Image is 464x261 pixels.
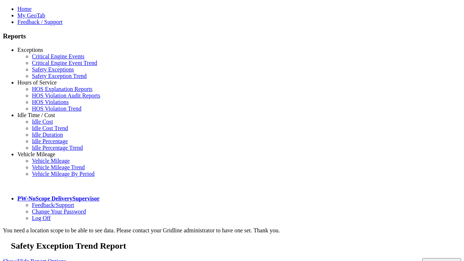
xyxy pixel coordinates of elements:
[32,208,86,215] a: Change Your Password
[32,171,95,177] a: Vehicle Mileage By Period
[3,227,461,234] div: You need a location scope to be able to see data. Please contact your Gridline administrator to h...
[17,6,32,12] a: Home
[32,164,85,170] a: Vehicle Mileage Trend
[32,73,87,79] a: Safety Exception Trend
[17,112,55,118] a: Idle Time / Cost
[3,32,461,40] h3: Reports
[17,12,45,18] a: My GeoTab
[32,119,53,125] a: Idle Cost
[32,132,63,138] a: Idle Duration
[32,202,74,208] a: Feedback/Support
[32,105,82,112] a: HOS Violation Trend
[11,241,461,251] h2: Safety Exception Trend Report
[32,125,68,131] a: Idle Cost Trend
[32,215,51,221] a: Log Off
[32,92,100,99] a: HOS Violation Audit Reports
[32,99,69,105] a: HOS Violations
[17,79,57,86] a: Hours of Service
[17,47,43,53] a: Exceptions
[32,86,92,92] a: HOS Explanation Reports
[17,151,55,157] a: Vehicle Mileage
[32,138,68,144] a: Idle Percentage
[32,145,83,151] a: Idle Percentage Trend
[17,195,99,202] a: PW-NoScope DeliverySupervisor
[32,158,70,164] a: Vehicle Mileage
[32,60,97,66] a: Critical Engine Event Trend
[32,66,74,72] a: Safety Exceptions
[32,53,84,59] a: Critical Engine Events
[17,19,62,25] a: Feedback / Support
